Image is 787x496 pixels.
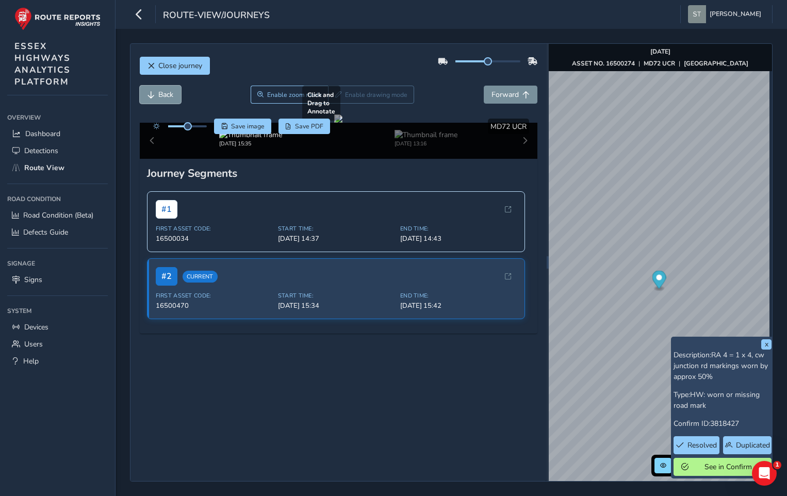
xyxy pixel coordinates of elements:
a: Route View [7,159,108,176]
span: Road Condition (Beta) [23,210,93,220]
span: Save PDF [295,122,323,130]
p: Confirm ID: [674,418,772,429]
button: Back [140,86,181,104]
span: HW: worn or missing road mark [674,390,760,410]
span: 16500470 [156,301,272,310]
iframe: Intercom live chat [752,461,777,486]
a: Dashboard [7,125,108,142]
div: [DATE] 15:35 [219,140,282,147]
button: Forward [484,86,537,104]
span: # 1 [156,200,177,219]
img: diamond-layout [688,5,706,23]
span: Close journey [158,61,202,71]
button: See in Confirm [674,458,772,476]
span: [PERSON_NAME] [710,5,761,23]
button: PDF [278,119,331,134]
a: Devices [7,319,108,336]
p: Type: [674,389,772,411]
span: Current [183,271,218,283]
span: Save image [231,122,265,130]
span: 1 [773,461,781,469]
img: Thumbnail frame [219,130,282,140]
strong: [DATE] [650,47,670,56]
p: Description: [674,350,772,382]
div: [DATE] 13:16 [395,140,457,147]
button: Resolved [674,436,719,454]
div: Overview [7,110,108,125]
span: Signs [24,275,42,285]
a: Defects Guide [7,224,108,241]
span: End Time: [400,292,516,300]
span: Enable zoom mode [267,91,322,99]
div: Signage [7,256,108,271]
img: rr logo [14,7,101,30]
span: Defects Guide [23,227,68,237]
img: Thumbnail frame [395,130,457,140]
span: 16500034 [156,234,272,243]
div: Journey Segments [147,166,531,180]
span: # 2 [156,267,177,286]
span: [DATE] 14:43 [400,234,516,243]
a: Road Condition (Beta) [7,207,108,224]
span: [DATE] 14:37 [278,234,394,243]
span: RA 4 = 1 x 4, cw junction rd markings worn by approx 50% [674,350,768,382]
span: Start Time: [278,225,394,233]
button: x [761,339,772,350]
span: MD72 UCR [490,122,527,131]
span: route-view/journeys [163,9,270,23]
span: Start Time: [278,292,394,300]
button: Zoom [251,86,329,104]
span: Duplicated [736,440,770,450]
div: System [7,303,108,319]
span: Users [24,339,43,349]
span: Route View [24,163,64,173]
div: | | [572,59,748,68]
a: Signs [7,271,108,288]
span: Help [23,356,39,366]
strong: ASSET NO. 16500274 [572,59,635,68]
span: First Asset Code: [156,292,272,300]
span: Devices [24,322,48,332]
button: Close journey [140,57,210,75]
span: First Asset Code: [156,225,272,233]
button: Duplicated [723,436,772,454]
span: [DATE] 15:42 [400,301,516,310]
button: [PERSON_NAME] [688,5,765,23]
strong: MD72 UCR [644,59,675,68]
span: See in Confirm [692,462,764,472]
span: Dashboard [25,129,60,139]
span: Resolved [687,440,717,450]
a: Help [7,353,108,370]
span: ESSEX HIGHWAYS ANALYTICS PLATFORM [14,40,71,88]
span: Detections [24,146,58,156]
button: Save [214,119,271,134]
span: End Time: [400,225,516,233]
span: 3818427 [710,419,739,428]
div: Map marker [652,271,666,292]
span: Forward [491,90,519,100]
div: Road Condition [7,191,108,207]
strong: [GEOGRAPHIC_DATA] [684,59,748,68]
a: Detections [7,142,108,159]
span: Back [158,90,173,100]
span: [DATE] 15:34 [278,301,394,310]
a: Users [7,336,108,353]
